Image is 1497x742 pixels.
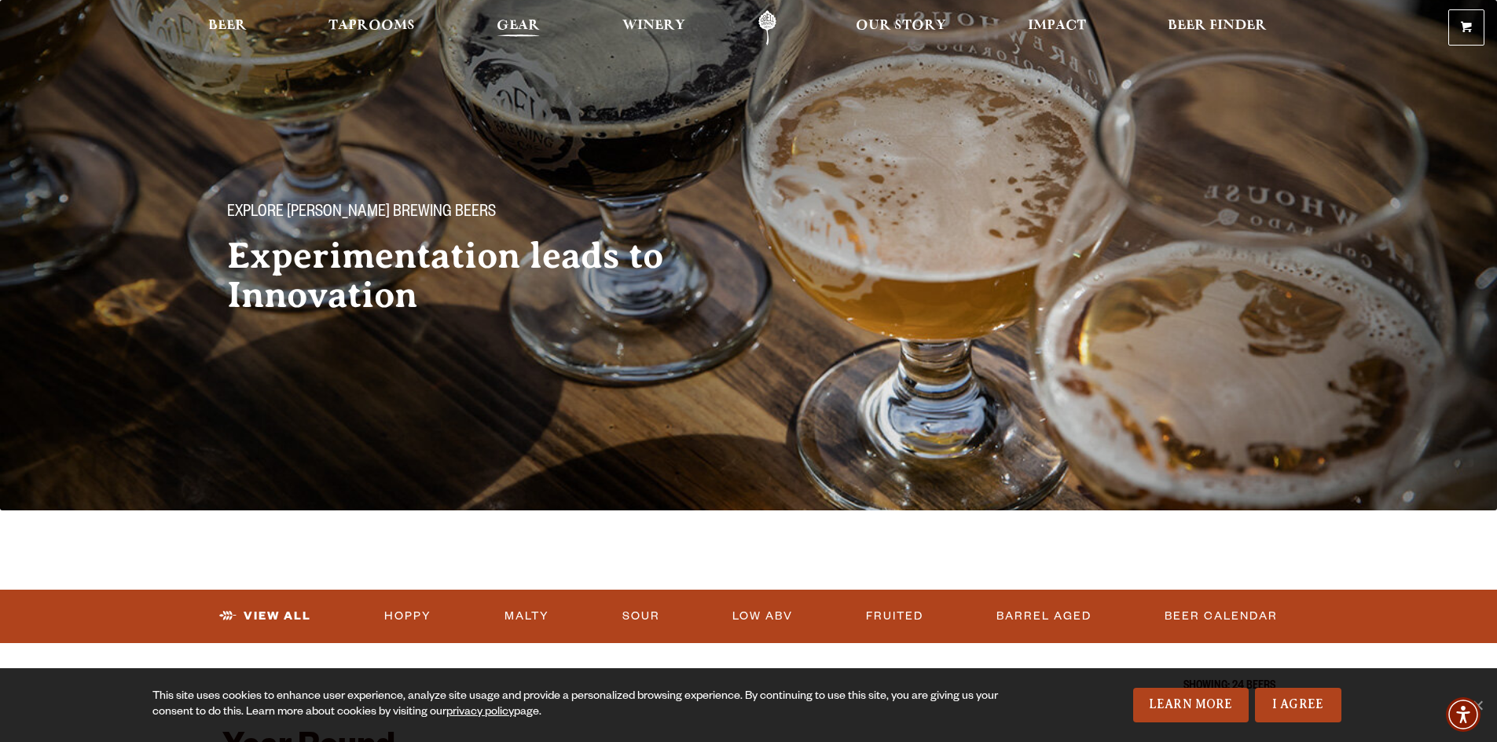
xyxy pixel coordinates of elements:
[446,707,514,719] a: privacy policy
[846,10,956,46] a: Our Story
[318,10,425,46] a: Taprooms
[152,689,1004,721] div: This site uses cookies to enhance user experience, analyze site usage and provide a personalized ...
[198,10,257,46] a: Beer
[738,10,797,46] a: Odell Home
[856,20,946,32] span: Our Story
[1028,20,1086,32] span: Impact
[616,598,666,634] a: Sour
[328,20,415,32] span: Taprooms
[497,20,540,32] span: Gear
[622,20,685,32] span: Winery
[1133,688,1249,722] a: Learn More
[1446,697,1480,732] div: Accessibility Menu
[208,20,247,32] span: Beer
[990,598,1098,634] a: Barrel Aged
[1255,688,1341,722] a: I Agree
[213,598,317,634] a: View All
[860,598,930,634] a: Fruited
[1168,20,1267,32] span: Beer Finder
[1158,598,1284,634] a: Beer Calendar
[227,203,496,224] span: Explore [PERSON_NAME] Brewing Beers
[486,10,550,46] a: Gear
[227,236,717,315] h2: Experimentation leads to Innovation
[1018,10,1096,46] a: Impact
[378,598,438,634] a: Hoppy
[498,598,556,634] a: Malty
[612,10,695,46] a: Winery
[1158,10,1277,46] a: Beer Finder
[726,598,799,634] a: Low ABV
